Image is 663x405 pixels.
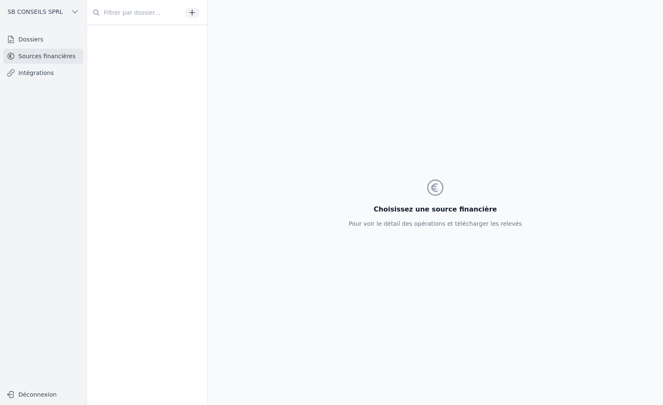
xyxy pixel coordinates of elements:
[3,388,83,401] button: Déconnexion
[349,204,522,214] h3: Choisissez une source financière
[3,32,83,47] a: Dossiers
[87,5,182,20] input: Filtrer par dossier...
[349,219,522,228] p: Pour voir le détail des opérations et télécharger les relevés
[3,5,83,18] button: SB CONSEILS SPRL
[3,49,83,64] a: Sources financières
[3,65,83,80] a: Intégrations
[8,8,63,16] span: SB CONSEILS SPRL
